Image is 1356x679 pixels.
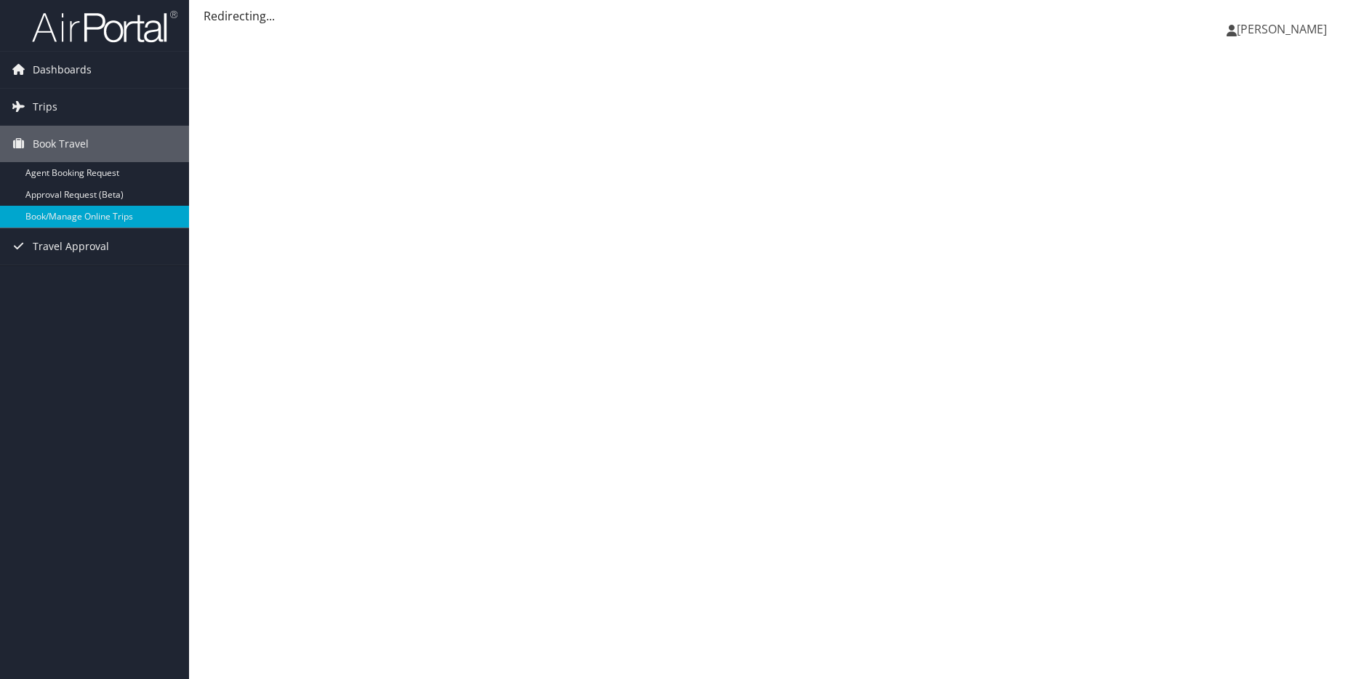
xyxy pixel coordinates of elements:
[33,89,57,125] span: Trips
[33,52,92,88] span: Dashboards
[33,228,109,265] span: Travel Approval
[32,9,177,44] img: airportal-logo.png
[33,126,89,162] span: Book Travel
[1237,21,1327,37] span: [PERSON_NAME]
[204,7,1341,25] div: Redirecting...
[1227,7,1341,51] a: [PERSON_NAME]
